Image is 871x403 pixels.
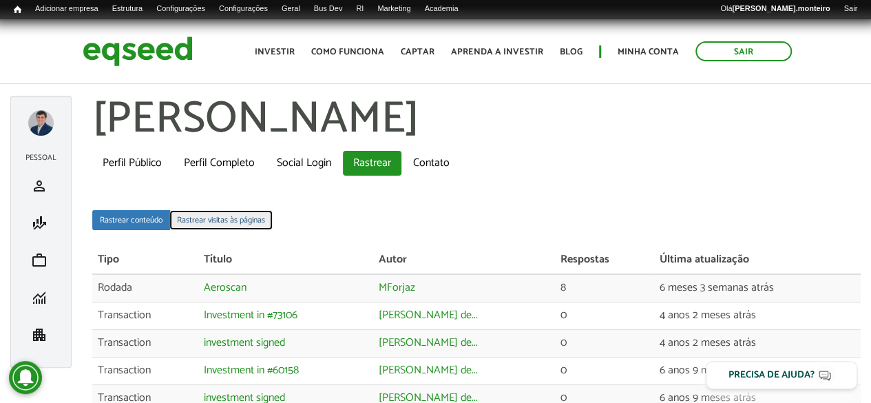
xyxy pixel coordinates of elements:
[92,96,861,144] h1: [PERSON_NAME]
[169,210,273,230] a: Rastrear visitas às páginas
[654,247,861,274] th: Última atualização
[555,357,654,384] td: 0
[713,3,837,14] a: Olá[PERSON_NAME].monteiro
[379,365,478,376] a: [PERSON_NAME] de...
[379,338,478,349] a: [PERSON_NAME] de...
[373,247,555,274] th: Autor
[92,247,198,274] th: Tipo
[695,41,792,61] a: Sair
[654,329,861,357] td: 4 anos 2 meses atrás
[654,302,861,330] td: 4 anos 2 meses atrás
[307,3,350,14] a: Bus Dev
[18,242,64,279] li: Meu portfólio
[18,279,64,316] li: Minhas rodadas de investimento
[28,3,105,14] a: Adicionar empresa
[255,48,295,56] a: Investir
[275,3,307,14] a: Geral
[174,151,265,176] a: Perfil Completo
[92,357,198,384] td: Transaction
[451,48,543,56] a: Aprenda a investir
[31,178,48,194] span: person
[28,110,54,136] a: Expandir menu
[560,48,583,56] a: Blog
[31,289,48,306] span: monitoring
[18,154,64,162] h2: Pessoal
[266,151,342,176] a: Social Login
[21,327,61,343] a: apartment
[83,33,193,70] img: EqSeed
[21,178,61,194] a: person
[21,289,61,306] a: monitoring
[417,3,465,14] a: Academia
[370,3,417,14] a: Marketing
[204,365,299,376] a: Investment in #60158
[379,282,415,293] a: MForjaz
[349,3,370,14] a: RI
[555,247,654,274] th: Respostas
[198,247,373,274] th: Título
[149,3,212,14] a: Configurações
[92,151,172,176] a: Perfil Público
[18,167,64,205] li: Meu perfil
[105,3,150,14] a: Estrutura
[31,252,48,269] span: work
[92,329,198,357] td: Transaction
[555,302,654,330] td: 0
[343,151,401,176] a: Rastrear
[403,151,460,176] a: Contato
[14,5,21,14] span: Início
[204,338,285,349] a: investment signed
[837,3,864,14] a: Sair
[18,205,64,242] li: Minha simulação
[92,302,198,330] td: Transaction
[204,282,246,293] a: Aeroscan
[212,3,275,14] a: Configurações
[379,310,478,321] a: [PERSON_NAME] de...
[31,327,48,343] span: apartment
[555,274,654,302] td: 8
[92,210,170,230] a: Rastrear conteúdo
[18,316,64,353] li: Minha empresa
[654,357,861,384] td: 6 anos 9 meses atrás
[92,274,198,302] td: Rodada
[31,215,48,231] span: finance_mode
[204,310,297,321] a: Investment in #73106
[7,3,28,17] a: Início
[618,48,679,56] a: Minha conta
[311,48,384,56] a: Como funciona
[654,274,861,302] td: 6 meses 3 semanas atrás
[401,48,434,56] a: Captar
[732,4,830,12] strong: [PERSON_NAME].monteiro
[21,215,61,231] a: finance_mode
[21,252,61,269] a: work
[555,329,654,357] td: 0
